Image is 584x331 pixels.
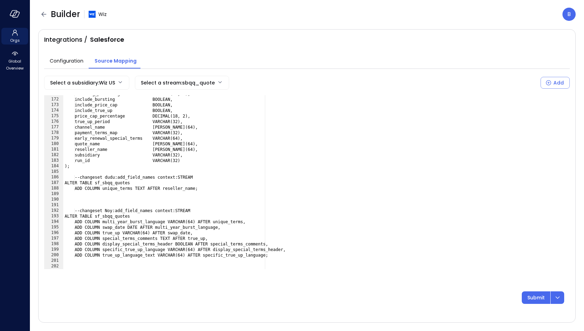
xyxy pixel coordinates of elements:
div: 195 [44,225,63,230]
span: Salesforce [90,35,124,44]
span: Builder [51,9,80,20]
span: Configuration [50,57,83,65]
div: 181 [44,147,63,152]
div: 182 [44,152,63,158]
div: 174 [44,108,63,113]
div: 187 [44,180,63,186]
div: 199 [44,247,63,252]
p: Submit [527,294,545,301]
div: Button group with a nested menu [522,291,564,304]
div: 197 [44,236,63,241]
div: 202 [44,264,63,269]
div: 198 [44,241,63,247]
div: 175 [44,113,63,119]
div: 180 [44,141,63,147]
div: Orgs [1,28,28,45]
div: 186 [44,175,63,180]
button: Submit [522,291,550,304]
div: 191 [44,202,63,208]
div: 172 [44,97,63,102]
div: 196 [44,230,63,236]
div: 177 [44,124,63,130]
div: 189 [44,191,63,197]
div: 201 [44,258,63,264]
div: Select a stream : sbqq_quote [141,76,215,89]
button: dropdown-icon-button [550,291,564,304]
div: 184 [44,163,63,169]
div: Boaz [562,8,576,21]
img: cfcvbyzhwvtbhao628kj [89,11,96,18]
button: Add [541,77,570,89]
div: 200 [44,252,63,258]
div: 183 [44,158,63,163]
div: 176 [44,119,63,124]
p: B [567,10,571,18]
div: 178 [44,130,63,136]
div: Select a Subsidiary to add a new Stream [541,76,570,90]
div: Add [553,79,564,87]
div: 190 [44,197,63,202]
div: 179 [44,136,63,141]
span: Global Overview [4,58,25,72]
div: 193 [44,213,63,219]
div: Global Overview [1,49,28,72]
div: 194 [44,219,63,225]
div: 173 [44,102,63,108]
div: 188 [44,186,63,191]
div: Select a subsidiary : Wiz US [50,76,115,89]
div: 185 [44,169,63,175]
span: Integrations / [44,35,87,44]
span: Orgs [10,37,20,44]
span: Source Mapping [95,57,137,65]
div: 192 [44,208,63,213]
span: Wiz [98,10,107,18]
